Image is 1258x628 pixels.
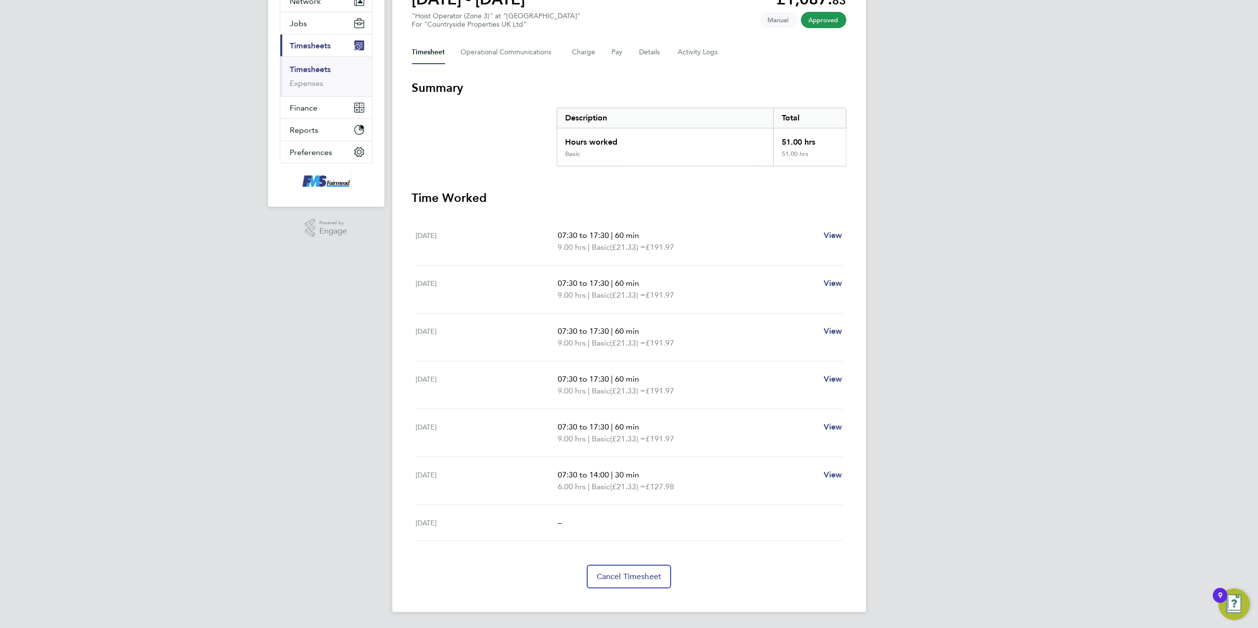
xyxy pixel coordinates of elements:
[290,78,324,88] a: Expenses
[565,150,580,158] div: Basic
[290,65,331,74] a: Timesheets
[592,481,610,493] span: Basic
[824,326,842,336] span: View
[572,40,596,64] button: Charge
[319,227,347,235] span: Engage
[824,325,842,337] a: View
[558,374,609,384] span: 07:30 to 17:30
[587,565,672,589] button: Cancel Timesheet
[558,338,586,348] span: 9.00 hrs
[290,148,333,157] span: Preferences
[412,20,581,29] div: For "Countryside Properties UK Ltd"
[824,470,842,479] span: View
[646,338,674,348] span: £191.97
[557,128,774,150] div: Hours worked
[290,41,331,50] span: Timesheets
[592,289,610,301] span: Basic
[824,278,842,288] span: View
[416,277,558,301] div: [DATE]
[280,12,372,34] button: Jobs
[588,386,590,395] span: |
[824,422,842,432] span: View
[646,386,674,395] span: £191.97
[558,278,609,288] span: 07:30 to 17:30
[416,469,558,493] div: [DATE]
[760,12,797,28] span: This timesheet was manually created.
[646,482,674,491] span: £127.98
[558,290,586,300] span: 9.00 hrs
[558,422,609,432] span: 07:30 to 17:30
[1218,595,1222,608] div: 9
[592,241,610,253] span: Basic
[290,125,319,135] span: Reports
[615,231,639,240] span: 60 min
[416,517,558,529] div: [DATE]
[824,421,842,433] a: View
[416,325,558,349] div: [DATE]
[412,190,846,206] h3: Time Worked
[610,290,646,300] span: (£21.33) =
[824,231,842,240] span: View
[280,173,373,189] a: Go to home page
[824,374,842,384] span: View
[319,219,347,227] span: Powered by
[615,422,639,432] span: 60 min
[592,433,610,445] span: Basic
[558,470,609,479] span: 07:30 to 14:00
[280,56,372,96] div: Timesheets
[412,80,846,96] h3: Summary
[611,374,613,384] span: |
[824,230,842,241] a: View
[557,108,846,166] div: Summary
[801,12,846,28] span: This timesheet has been approved.
[412,40,445,64] button: Timesheet
[588,290,590,300] span: |
[824,277,842,289] a: View
[412,12,581,29] div: "Hoist Operator (Zone 3)" at "[GEOGRAPHIC_DATA]"
[615,470,639,479] span: 30 min
[612,40,624,64] button: Pay
[646,242,674,252] span: £191.97
[640,40,662,64] button: Details
[300,173,352,189] img: f-mead-logo-retina.png
[280,97,372,118] button: Finance
[280,35,372,56] button: Timesheets
[646,290,674,300] span: £191.97
[611,326,613,336] span: |
[280,141,372,163] button: Preferences
[773,108,845,128] div: Total
[610,482,646,491] span: (£21.33) =
[588,482,590,491] span: |
[412,80,846,589] section: Timesheet
[611,422,613,432] span: |
[416,373,558,397] div: [DATE]
[610,386,646,395] span: (£21.33) =
[773,128,845,150] div: 51.00 hrs
[290,103,318,113] span: Finance
[558,518,562,527] span: –
[592,385,610,397] span: Basic
[416,230,558,253] div: [DATE]
[610,242,646,252] span: (£21.33) =
[611,231,613,240] span: |
[280,119,372,141] button: Reports
[611,470,613,479] span: |
[558,231,609,240] span: 07:30 to 17:30
[557,108,774,128] div: Description
[646,434,674,443] span: £191.97
[615,374,639,384] span: 60 min
[615,278,639,288] span: 60 min
[588,242,590,252] span: |
[461,40,557,64] button: Operational Communications
[290,19,307,28] span: Jobs
[588,434,590,443] span: |
[558,242,586,252] span: 9.00 hrs
[558,386,586,395] span: 9.00 hrs
[305,219,347,237] a: Powered byEngage
[558,326,609,336] span: 07:30 to 17:30
[824,373,842,385] a: View
[773,150,845,166] div: 51.00 hrs
[558,434,586,443] span: 9.00 hrs
[610,434,646,443] span: (£21.33) =
[611,278,613,288] span: |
